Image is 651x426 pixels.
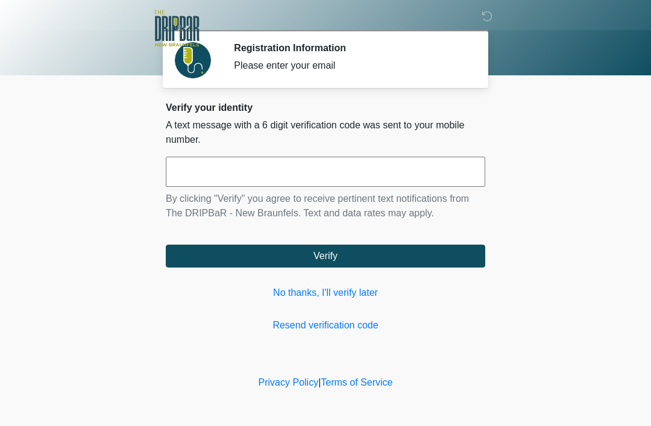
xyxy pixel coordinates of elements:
[154,9,200,48] img: The DRIPBaR - New Braunfels Logo
[321,377,392,387] a: Terms of Service
[175,42,211,78] img: Agent Avatar
[166,286,485,300] a: No thanks, I'll verify later
[259,377,319,387] a: Privacy Policy
[166,318,485,333] a: Resend verification code
[234,58,467,73] div: Please enter your email
[166,102,485,113] h2: Verify your identity
[318,377,321,387] a: |
[166,118,485,147] p: A text message with a 6 digit verification code was sent to your mobile number.
[166,192,485,221] p: By clicking "Verify" you agree to receive pertinent text notifications from The DRIPBaR - New Bra...
[166,245,485,268] button: Verify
